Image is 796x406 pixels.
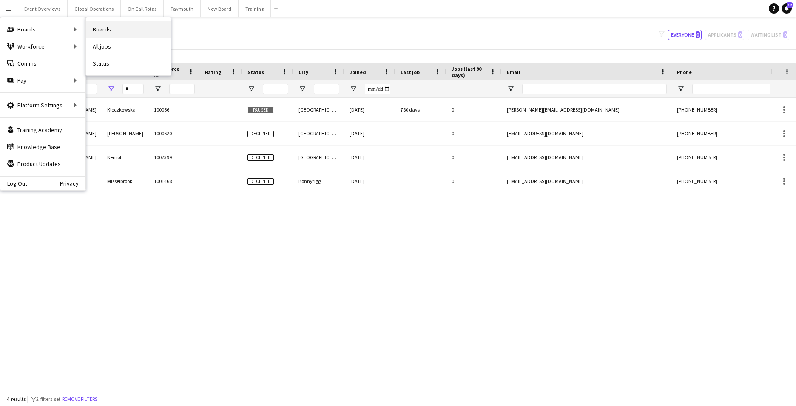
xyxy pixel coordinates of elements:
a: All jobs [86,38,171,55]
div: [EMAIL_ADDRESS][DOMAIN_NAME] [502,169,672,193]
a: Training Academy [0,121,85,138]
input: Status Filter Input [263,84,288,94]
span: Email [507,69,520,75]
div: 780 days [395,98,446,121]
button: Remove filters [60,395,99,404]
div: 0 [446,98,502,121]
span: Jobs (last 90 days) [452,66,486,78]
div: [GEOGRAPHIC_DATA] [293,98,344,121]
div: [PHONE_NUMBER] [672,98,781,121]
span: 0 [696,31,700,38]
div: [PHONE_NUMBER] [672,169,781,193]
div: [DATE] [344,122,395,145]
span: Declined [247,154,274,161]
a: 12 [782,3,792,14]
button: Training [239,0,271,17]
input: Joined Filter Input [365,84,390,94]
div: [PHONE_NUMBER] [672,146,781,169]
div: Pay [0,72,85,89]
a: Boards [86,21,171,38]
button: On Call Rotas [121,0,164,17]
div: [PERSON_NAME] [102,122,149,145]
div: 1001468 [149,169,200,193]
span: Rating [205,69,221,75]
span: 12 [787,2,793,8]
span: Last job [401,69,420,75]
div: Kernot [102,146,149,169]
span: City [298,69,308,75]
div: 0 [446,146,502,169]
a: Privacy [60,180,85,187]
input: Email Filter Input [522,84,667,94]
div: [GEOGRAPHIC_DATA] [293,146,344,169]
span: 2 filters set [36,396,60,402]
div: 1002399 [149,146,200,169]
div: 100066 [149,98,200,121]
input: First Name Filter Input [76,84,97,94]
button: Global Operations [68,0,121,17]
div: 0 [446,169,502,193]
div: 0 [446,122,502,145]
button: Open Filter Menu [247,85,255,93]
a: Product Updates [0,155,85,172]
button: New Board [201,0,239,17]
button: Open Filter Menu [298,85,306,93]
span: Joined [350,69,366,75]
button: Everyone0 [668,30,702,40]
div: Workforce [0,38,85,55]
input: City Filter Input [314,84,339,94]
div: [GEOGRAPHIC_DATA] [293,122,344,145]
span: Paused [247,107,274,113]
div: Platform Settings [0,97,85,114]
span: Declined [247,178,274,185]
div: Misselbrook [102,169,149,193]
button: Taymouth [164,0,201,17]
div: Bonnyrigg [293,169,344,193]
span: Declined [247,131,274,137]
div: [DATE] [344,146,395,169]
input: Last Name Filter Input [122,84,144,94]
div: [PERSON_NAME][EMAIL_ADDRESS][DOMAIN_NAME] [502,98,672,121]
input: Phone Filter Input [692,84,776,94]
span: Phone [677,69,692,75]
div: 1000620 [149,122,200,145]
a: Comms [0,55,85,72]
button: Open Filter Menu [154,85,162,93]
button: Open Filter Menu [107,85,115,93]
div: [DATE] [344,169,395,193]
button: Open Filter Menu [677,85,685,93]
div: [EMAIL_ADDRESS][DOMAIN_NAME] [502,146,672,169]
button: Event Overviews [17,0,68,17]
div: [PHONE_NUMBER] [672,122,781,145]
div: [EMAIL_ADDRESS][DOMAIN_NAME] [502,122,672,145]
a: Knowledge Base [0,138,85,155]
button: Open Filter Menu [350,85,357,93]
div: Kleczkowska [102,98,149,121]
div: Boards [0,21,85,38]
input: Workforce ID Filter Input [169,84,195,94]
div: [DATE] [344,98,395,121]
button: Open Filter Menu [507,85,515,93]
span: Status [247,69,264,75]
a: Status [86,55,171,72]
a: Log Out [0,180,27,187]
